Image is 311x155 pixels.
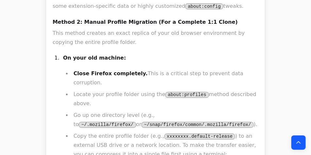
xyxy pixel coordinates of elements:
code: xxxxxxxx.default-release [164,134,236,140]
button: Back to top [291,135,306,150]
li: Locate your profile folder using the method described above. [72,90,258,108]
code: about:config [185,4,223,9]
strong: Close Firefox completely. [74,71,148,77]
code: about:profiles [165,92,209,98]
p: This method creates an exact replica of your old browser environment by copying the entire profil... [53,29,258,47]
li: This is a critical step to prevent data corruption. [72,69,258,88]
strong: On your old machine: [63,55,126,61]
strong: Method 2: Manual Profile Migration (For a Complete 1:1 Clone) [53,19,238,25]
code: ~/snap/firefox/common/.mozilla/firefox/ [141,122,254,128]
li: Go up one directory level (e.g., to or ). [72,111,258,129]
code: ~/.mozilla/firefox/ [79,122,136,128]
